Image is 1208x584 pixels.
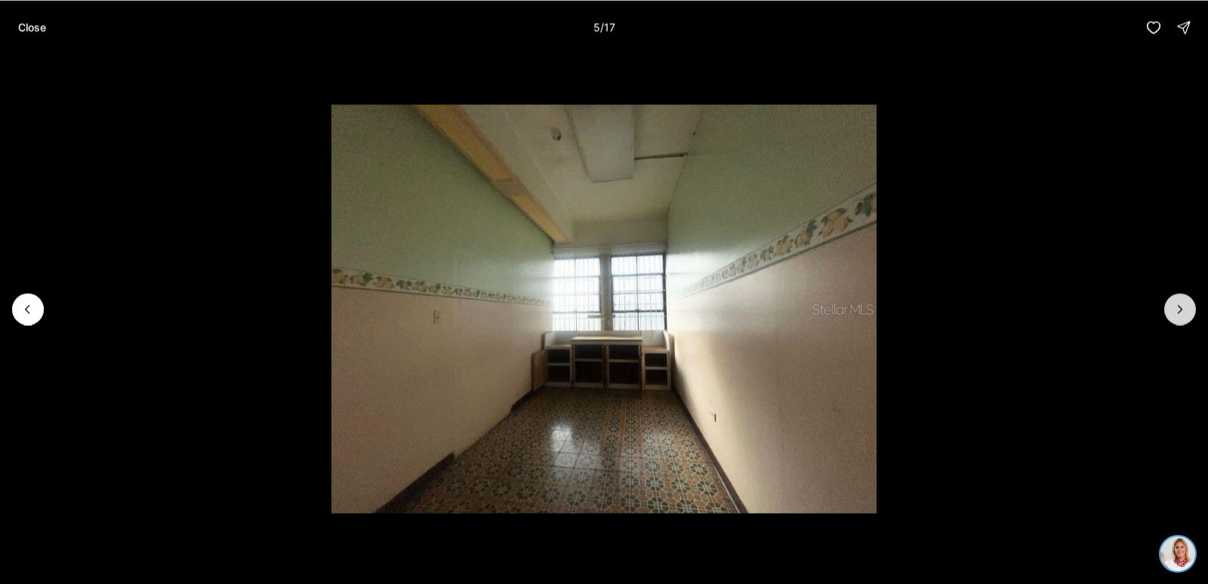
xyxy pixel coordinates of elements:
button: Close [9,12,55,42]
button: Next slide [1164,293,1196,325]
img: 527b0b8b-e05e-4919-af49-c08c181a4cb2.jpeg [9,9,44,44]
button: Previous slide [12,293,44,325]
p: 5 / 17 [593,20,615,33]
p: Close [18,21,46,33]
